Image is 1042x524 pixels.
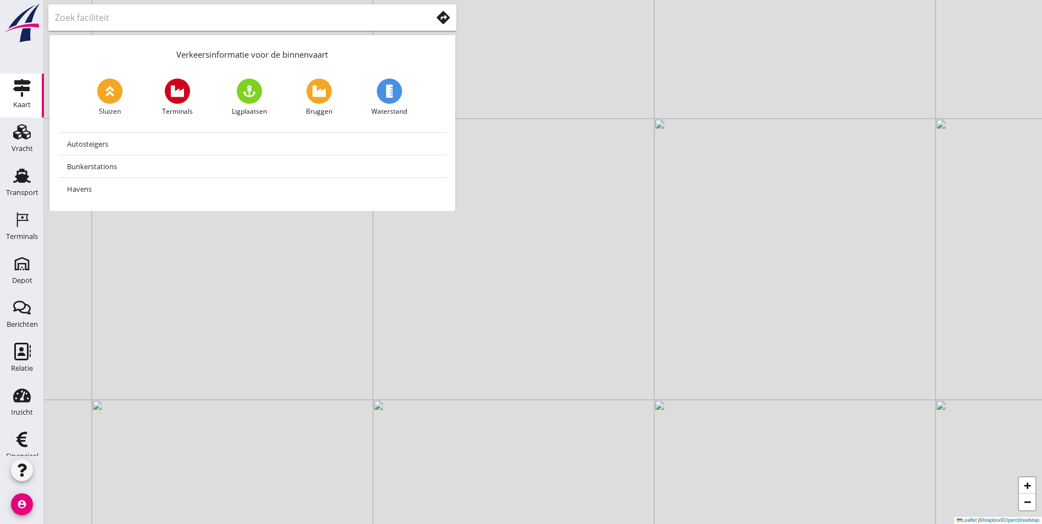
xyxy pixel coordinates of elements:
[162,107,193,116] span: Terminals
[99,107,121,116] span: Sluizen
[6,233,38,240] div: Terminals
[1024,495,1031,509] span: −
[957,517,977,523] a: Leaflet
[67,182,438,196] div: Havens
[2,3,42,43] img: logo-small.a267ee39.svg
[1019,477,1035,494] a: Zoom in
[232,79,267,116] a: Ligplaatsen
[954,517,1042,524] div: © ©
[13,101,31,108] div: Kaart
[6,453,38,460] div: Financieel
[1024,478,1031,492] span: +
[1019,494,1035,510] a: Zoom out
[983,517,1001,523] a: Mapbox
[67,137,438,150] div: Autosteigers
[11,493,33,515] i: account_circle
[306,107,332,116] span: Bruggen
[6,189,38,196] div: Transport
[232,107,267,116] span: Ligplaatsen
[371,107,407,116] span: Waterstand
[371,79,407,116] a: Waterstand
[67,160,438,173] div: Bunkerstations
[1004,517,1039,523] a: OpenStreetMap
[49,35,455,70] div: Verkeersinformatie voor de binnenvaart
[12,145,33,152] div: Vracht
[162,79,193,116] a: Terminals
[11,365,33,372] div: Relatie
[306,79,332,116] a: Bruggen
[55,9,416,26] input: Zoek faciliteit
[978,517,979,523] span: |
[11,409,33,416] div: Inzicht
[7,321,38,328] div: Berichten
[97,79,122,116] a: Sluizen
[12,277,32,284] div: Depot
